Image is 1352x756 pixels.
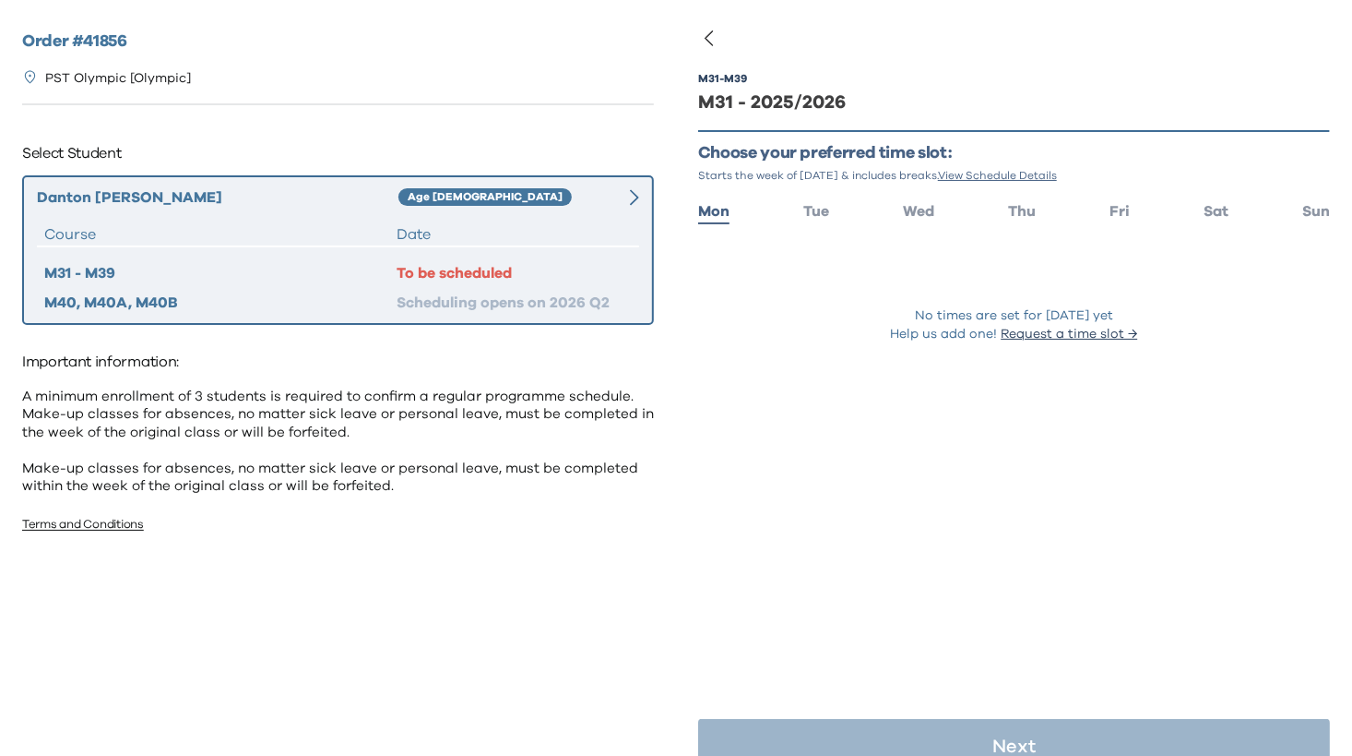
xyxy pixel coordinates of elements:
[1002,325,1138,343] button: Request a time slot →
[938,170,1057,181] span: View Schedule Details
[397,262,632,284] div: To be scheduled
[698,143,1330,164] p: Choose your preferred time slot:
[1302,204,1330,219] span: Sun
[37,186,398,209] div: Danton [PERSON_NAME]
[22,30,654,54] h2: Order # 41856
[397,223,632,246] div: Date
[698,90,1330,115] div: M31 - 2025/2026
[698,71,747,86] div: M31 - M39
[397,292,632,314] div: Scheduling opens on 2026 Q2
[903,204,934,219] span: Wed
[698,168,1330,183] p: Starts the week of [DATE] & includes breaks.
[45,69,191,89] p: PST Olympic [Olympic]
[44,292,397,314] div: M40, M40A, M40B
[992,738,1036,756] p: Next
[44,262,397,284] div: M31 - M39
[22,519,144,531] a: Terms and Conditions
[1109,204,1130,219] span: Fri
[915,306,1113,325] p: No times are set for [DATE] yet
[1008,204,1036,219] span: Thu
[22,347,654,377] p: Important information:
[398,188,572,207] div: Age [DEMOGRAPHIC_DATA]
[698,204,729,219] span: Mon
[891,325,1138,343] p: Help us add one!
[22,138,654,168] p: Select Student
[44,223,397,246] div: Course
[1204,204,1228,219] span: Sat
[803,204,829,219] span: Tue
[22,388,654,496] p: A minimum enrollment of 3 students is required to confirm a regular programme schedule. Make-up c...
